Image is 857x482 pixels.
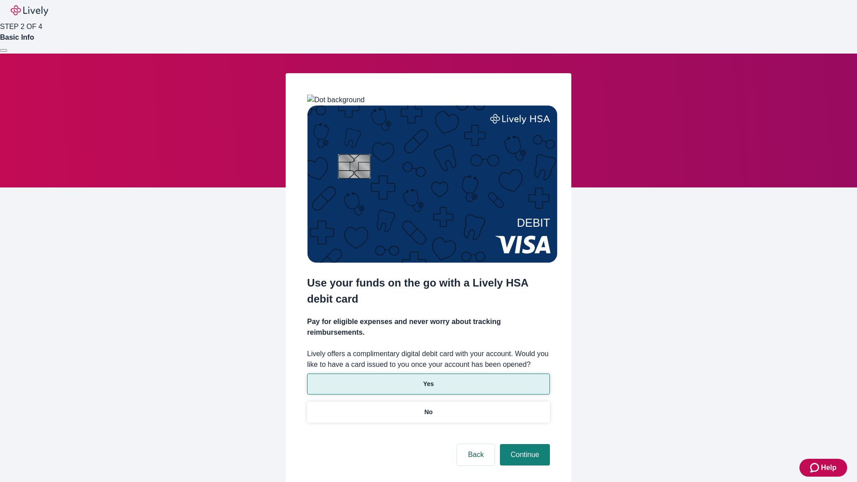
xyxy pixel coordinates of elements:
[457,444,495,465] button: Back
[423,379,434,389] p: Yes
[307,349,550,370] label: Lively offers a complimentary digital debit card with your account. Would you like to have a card...
[307,105,557,263] img: Debit card
[810,462,821,473] svg: Zendesk support icon
[307,275,550,307] h2: Use your funds on the go with a Lively HSA debit card
[307,374,550,395] button: Yes
[307,402,550,423] button: No
[799,459,847,477] button: Zendesk support iconHelp
[307,95,365,105] img: Dot background
[821,462,836,473] span: Help
[307,316,550,338] h4: Pay for eligible expenses and never worry about tracking reimbursements.
[11,5,48,16] img: Lively
[500,444,550,465] button: Continue
[424,407,433,417] p: No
